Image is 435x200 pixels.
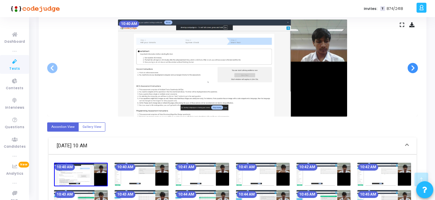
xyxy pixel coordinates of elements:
img: screenshot-1756703486601.jpeg [175,163,229,186]
mat-chip: 10:44 AM [237,191,257,198]
img: screenshot-1756703426640.jpeg [54,163,108,186]
label: Invites: [364,6,378,12]
span: T [380,6,385,11]
mat-chip: 10:42 AM [297,164,317,171]
mat-chip: 10:40 AM [55,164,75,171]
label: Gallery View [78,122,105,132]
mat-expansion-panel-header: [DATE] 10 AM [49,137,417,155]
span: Candidates [4,144,26,150]
span: 874/2418 [386,6,403,12]
img: screenshot-1756703546289.jpeg [296,163,350,186]
mat-panel-title: [DATE] 10 AM [57,142,400,150]
span: Questions [5,124,24,130]
span: Tests [9,66,20,72]
mat-chip: 10:45 AM [358,191,378,198]
label: Accordion View [47,122,79,132]
span: Interviews [5,105,24,111]
img: screenshot-1756703576244.jpeg [357,163,411,186]
mat-chip: 10:41 AM [237,164,257,171]
span: Contests [6,85,23,91]
span: Analytics [6,171,23,177]
img: screenshot-1756703456719.jpeg [115,163,168,186]
mat-chip: 10:45 AM [297,191,317,198]
mat-chip: 10:40 AM [119,21,139,27]
mat-chip: 10:41 AM [176,164,196,171]
mat-chip: 10:43 AM [55,191,75,198]
mat-chip: 10:44 AM [176,191,196,198]
img: logo [9,2,60,15]
span: Dashboard [4,39,25,45]
mat-chip: 10:42 AM [358,164,378,171]
mat-chip: 10:43 AM [115,191,135,198]
mat-chip: 10:40 AM [115,164,135,171]
span: New [18,162,29,168]
img: screenshot-1756703516598.jpeg [236,163,290,186]
img: screenshot-1756703426640.jpeg [118,19,347,117]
